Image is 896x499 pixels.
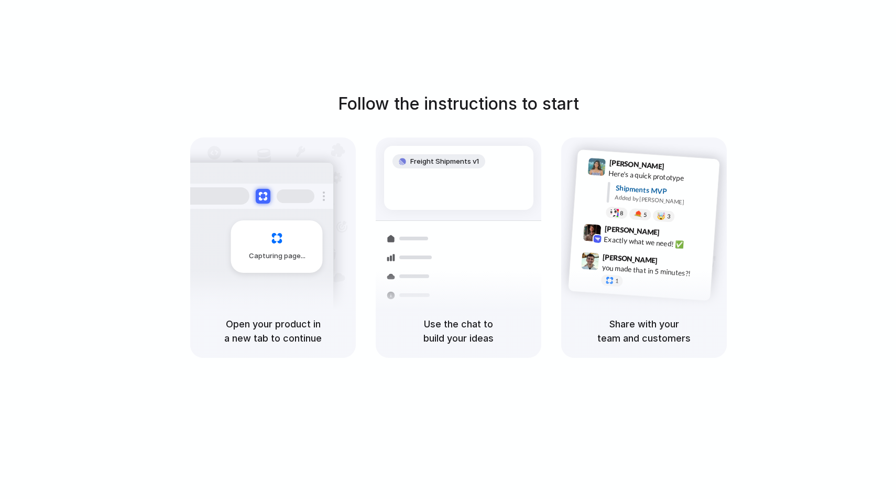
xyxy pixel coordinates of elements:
span: 5 [643,212,647,218]
div: Shipments MVP [615,183,712,200]
div: Here's a quick prototype [608,168,713,186]
div: you made that in 5 minutes?! [602,262,706,280]
div: 🤯 [657,212,666,220]
h1: Follow the instructions to start [338,91,579,116]
span: 9:47 AM [661,256,682,269]
span: [PERSON_NAME] [603,251,658,267]
h5: Use the chat to build your ideas [388,317,529,345]
span: 1 [615,278,619,284]
h5: Share with your team and customers [574,317,714,345]
div: Exactly what we need! ✅ [604,233,708,251]
span: [PERSON_NAME] [604,223,660,238]
span: 9:41 AM [668,162,689,175]
span: Freight Shipments v1 [410,156,479,167]
span: Capturing page [249,251,307,261]
span: 9:42 AM [663,228,684,240]
span: [PERSON_NAME] [609,157,664,172]
span: 3 [667,214,671,219]
div: Added by [PERSON_NAME] [615,193,711,208]
span: 8 [620,210,624,216]
h5: Open your product in a new tab to continue [203,317,343,345]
